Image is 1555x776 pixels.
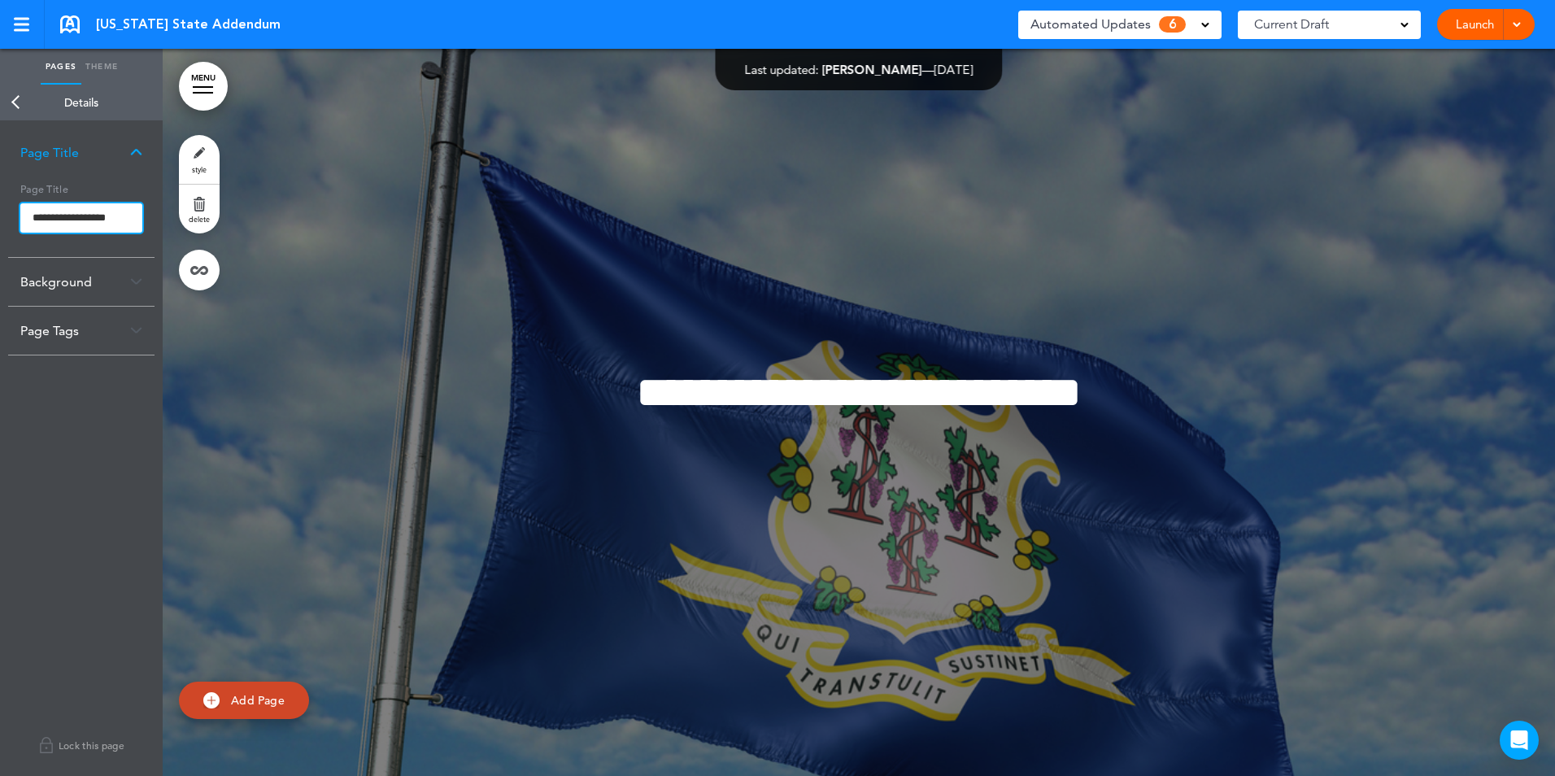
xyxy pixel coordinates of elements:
[179,62,228,111] a: MENU
[1449,9,1501,40] a: Launch
[81,49,122,85] a: Theme
[179,682,309,720] a: Add Page
[1500,721,1539,760] div: Open Intercom Messenger
[179,135,220,184] a: style
[20,177,142,199] h5: Page Title
[1159,16,1186,33] span: 6
[130,326,142,335] img: arrow-down@2x.png
[934,62,974,77] span: [DATE]
[1030,13,1151,36] span: Automated Updates
[192,164,207,174] span: style
[1254,13,1329,36] span: Current Draft
[41,49,81,85] a: Pages
[179,185,220,233] a: delete
[130,148,142,157] img: arrow-down@2x.png
[8,258,155,306] div: Background
[745,63,974,76] div: —
[231,693,285,708] span: Add Page
[8,307,155,355] div: Page Tags
[8,129,155,177] div: Page Title
[96,15,281,33] span: [US_STATE] State Addendum
[203,692,220,708] img: add.svg
[189,214,210,224] span: delete
[20,203,142,233] input: Page Title
[38,735,54,756] img: lock.svg
[822,62,922,77] span: [PERSON_NAME]
[745,62,819,77] span: Last updated:
[8,722,155,768] a: Lock this page
[130,277,142,286] img: arrow-down@2x.png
